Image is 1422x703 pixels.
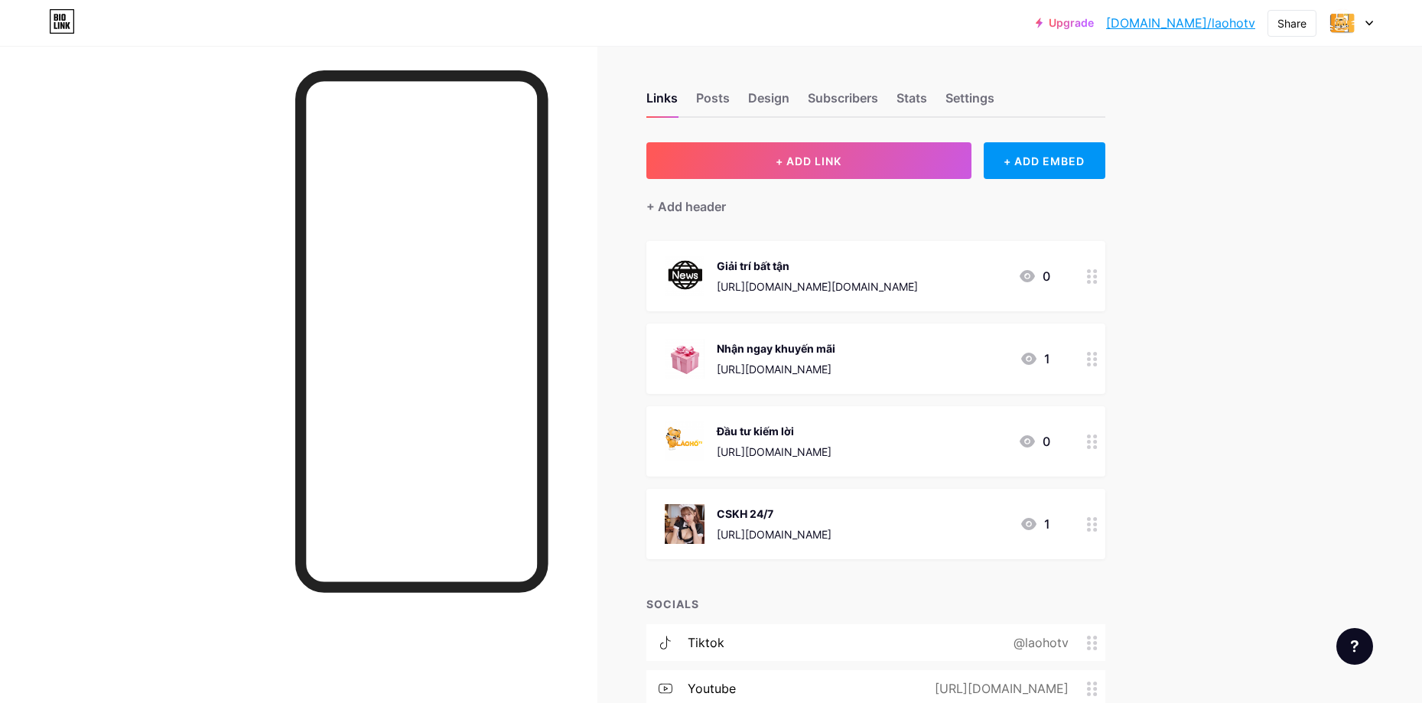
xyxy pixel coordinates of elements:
[665,421,704,461] img: Đầu tư kiếm lời
[984,142,1105,179] div: + ADD EMBED
[688,679,736,698] div: youtube
[696,89,730,116] div: Posts
[776,155,841,168] span: + ADD LINK
[1328,8,1357,37] img: Manager Yuri
[717,423,831,439] div: Đầu tư kiếm lời
[748,89,789,116] div: Design
[945,89,994,116] div: Settings
[665,504,704,544] img: CSKH 24/7
[1018,432,1050,451] div: 0
[717,526,831,542] div: [URL][DOMAIN_NAME]
[646,197,726,216] div: + Add header
[808,89,878,116] div: Subscribers
[1036,17,1094,29] a: Upgrade
[646,142,971,179] button: + ADD LINK
[688,633,724,652] div: tiktok
[1018,267,1050,285] div: 0
[910,679,1087,698] div: [URL][DOMAIN_NAME]
[717,278,918,295] div: [URL][DOMAIN_NAME][DOMAIN_NAME]
[665,339,704,379] img: Nhận ngay khuyến mãi
[717,506,831,522] div: CSKH 24/7
[717,340,835,356] div: Nhận ngay khuyến mãi
[717,361,835,377] div: [URL][DOMAIN_NAME]
[1020,350,1050,368] div: 1
[665,256,704,296] img: Giải trí bất tận
[646,89,678,116] div: Links
[646,596,1105,612] div: SOCIALS
[717,258,918,274] div: Giải trí bất tận
[1106,14,1255,32] a: [DOMAIN_NAME]/laohotv
[1020,515,1050,533] div: 1
[717,444,831,460] div: [URL][DOMAIN_NAME]
[896,89,927,116] div: Stats
[989,633,1087,652] div: @laohotv
[1277,15,1306,31] div: Share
